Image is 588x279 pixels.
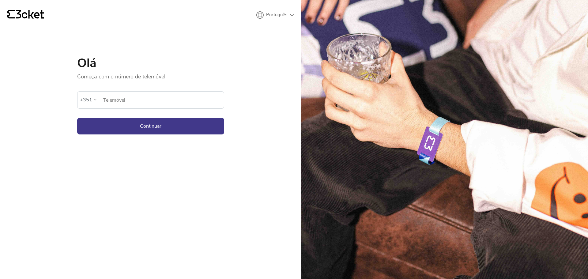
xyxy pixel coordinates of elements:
p: Começa com o número de telemóvel [77,69,224,80]
button: Continuar [77,118,224,134]
g: {' '} [7,10,15,19]
div: +351 [80,95,92,104]
a: {' '} [7,10,44,20]
h1: Olá [77,57,224,69]
input: Telemóvel [103,92,224,108]
label: Telemóvel [99,92,224,109]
